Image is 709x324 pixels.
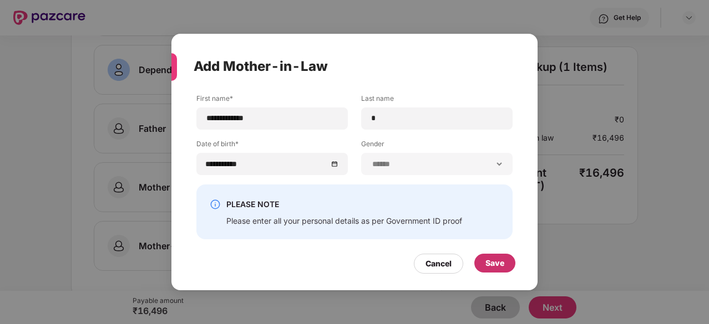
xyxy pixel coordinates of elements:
div: Add Mother-in-Law [194,45,489,88]
label: Last name [361,94,513,107]
div: Save [485,257,504,269]
div: PLEASE NOTE [226,198,462,211]
label: Gender [361,139,513,153]
div: Cancel [426,258,452,270]
div: Please enter all your personal details as per Government ID proof [226,215,462,226]
label: Date of birth* [196,139,348,153]
img: svg+xml;base64,PHN2ZyBpZD0iSW5mby0yMHgyMCIgeG1sbnM9Imh0dHA6Ly93d3cudzMub3JnLzIwMDAvc3ZnIiB3aWR0aD... [210,199,221,210]
label: First name* [196,94,348,107]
